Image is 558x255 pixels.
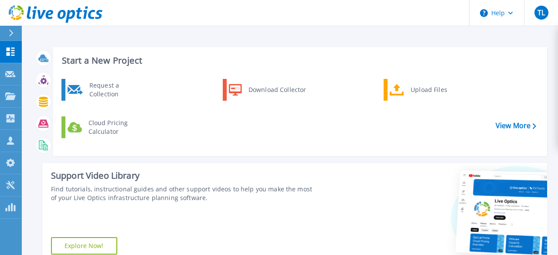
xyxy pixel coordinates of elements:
div: Support Video Library [51,170,313,181]
a: Download Collector [223,79,312,101]
div: Upload Files [406,81,471,99]
div: Cloud Pricing Calculator [84,119,149,136]
div: Download Collector [244,81,310,99]
div: Find tutorials, instructional guides and other support videos to help you make the most of your L... [51,185,313,202]
a: View More [496,122,536,130]
h3: Start a New Project [62,56,536,65]
div: Request a Collection [85,81,149,99]
a: Explore Now! [51,237,117,255]
a: Upload Files [384,79,473,101]
a: Cloud Pricing Calculator [61,116,151,138]
span: TL [538,9,545,16]
a: Request a Collection [61,79,151,101]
